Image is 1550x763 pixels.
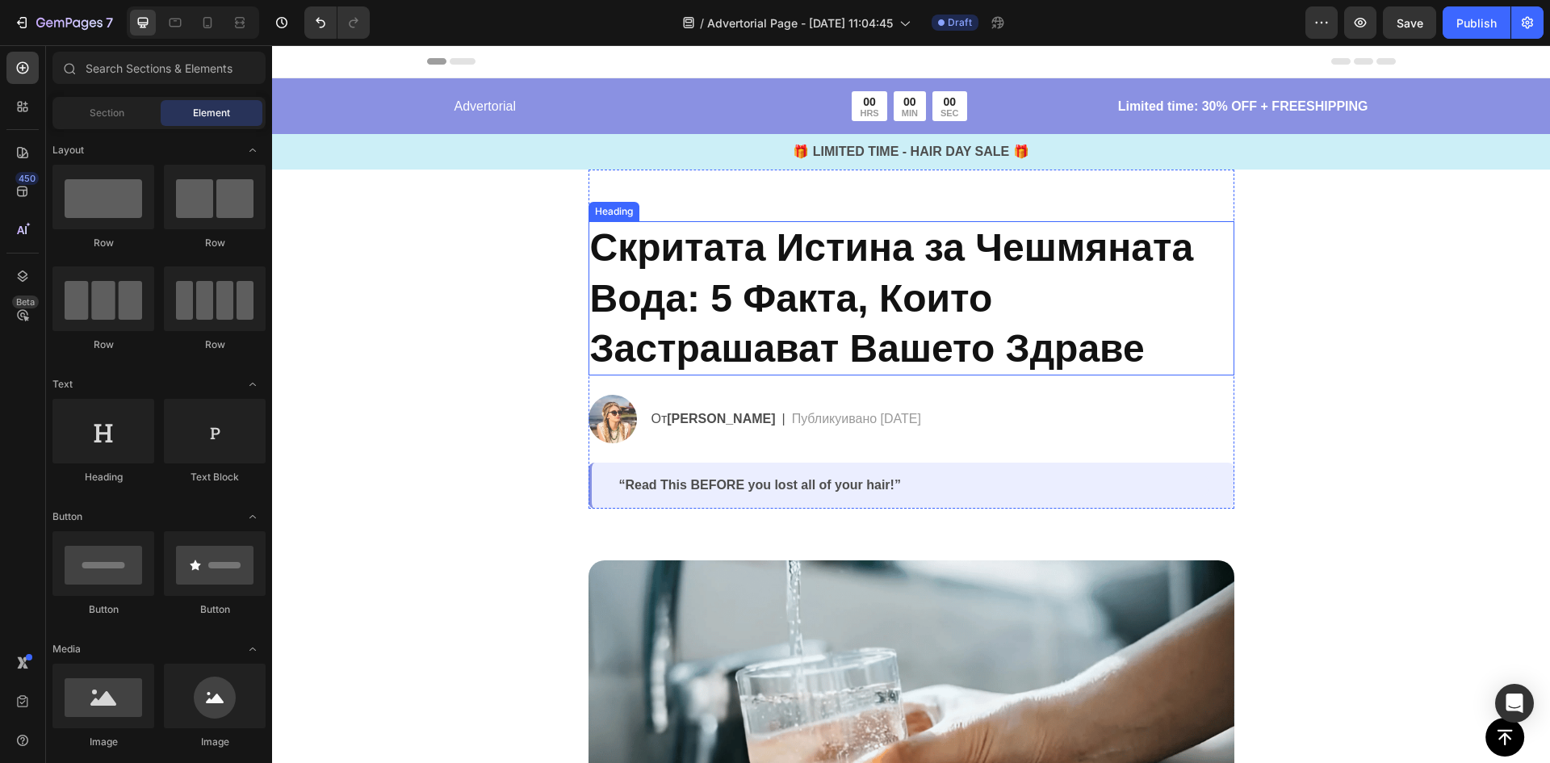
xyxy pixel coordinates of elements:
div: Undo/Redo [304,6,370,39]
div: 450 [15,172,39,185]
div: Row [52,337,154,352]
strong: [PERSON_NAME] [395,367,503,380]
div: 00 [588,49,606,64]
div: Text Block [164,470,266,484]
div: Image [52,735,154,749]
span: Section [90,106,124,120]
span: Element [193,106,230,120]
span: Advertorial Page - [DATE] 11:04:45 [707,15,893,31]
span: Layout [52,143,84,157]
p: SEC [668,64,687,73]
div: Publish [1456,15,1497,31]
div: 00 [630,49,646,64]
div: Image [164,735,266,749]
img: gempages_432750572815254551-1cdc50dc-f7cb-47fc-9e48-fabfccceccbf.png [316,350,365,398]
p: 7 [106,13,113,32]
div: Row [52,236,154,250]
input: Search Sections & Elements [52,52,266,84]
span: Toggle open [240,504,266,530]
p: 🎁 LIMITED TIME - HAIR DAY SALE 🎁 [2,97,1276,116]
p: От [379,364,504,384]
span: Save [1397,16,1423,30]
span: Button [52,509,82,524]
div: Button [164,602,266,617]
span: / [700,15,704,31]
p: | [510,364,513,384]
div: Row [164,236,266,250]
div: Beta [12,296,39,308]
div: Heading [52,470,154,484]
div: Open Intercom Messenger [1495,684,1534,723]
p: Limited time: 30% OFF + FREESHIPPING [796,52,1096,71]
div: Row [164,337,266,352]
span: Toggle open [240,636,266,662]
p: “Read This BEFORE you lost all of your hair!” [347,432,935,449]
iframe: Design area [272,45,1550,763]
span: Draft [948,15,972,30]
div: Button [52,602,154,617]
div: 00 [668,49,687,64]
span: Text [52,377,73,392]
p: HRS [588,64,606,73]
button: Publish [1443,6,1510,39]
button: Save [1383,6,1436,39]
div: Heading [320,159,364,174]
span: Toggle open [240,137,266,163]
p: MIN [630,64,646,73]
h2: Скритата Истина за Чешмяната Вода: 5 Факта, Които Застрашават Вашето Здраве [316,176,962,330]
button: 7 [6,6,120,39]
span: Media [52,642,81,656]
span: Toggle open [240,371,266,397]
p: Публикуивано [DATE] [520,364,649,384]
